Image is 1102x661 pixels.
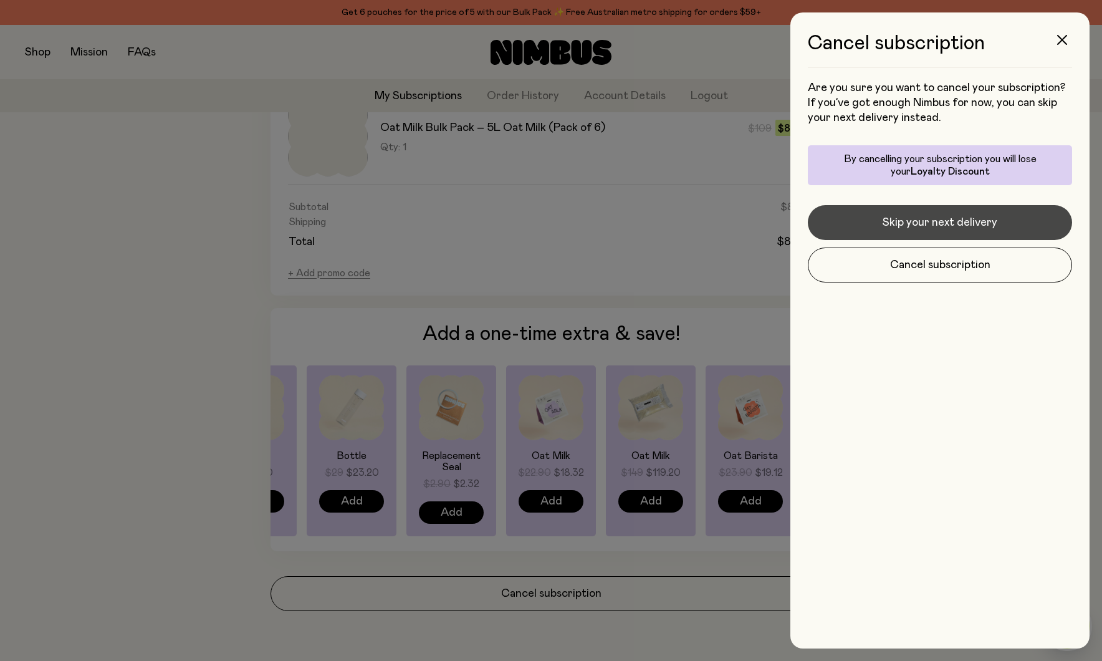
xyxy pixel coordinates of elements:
[808,32,1072,68] h3: Cancel subscription
[815,153,1065,178] p: By cancelling your subscription you will lose your
[911,166,990,176] span: Loyalty Discount
[808,205,1072,240] button: Skip your next delivery
[808,248,1072,282] button: Cancel subscription
[808,80,1072,125] p: Are you sure you want to cancel your subscription? If you’ve got enough Nimbus for now, you can s...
